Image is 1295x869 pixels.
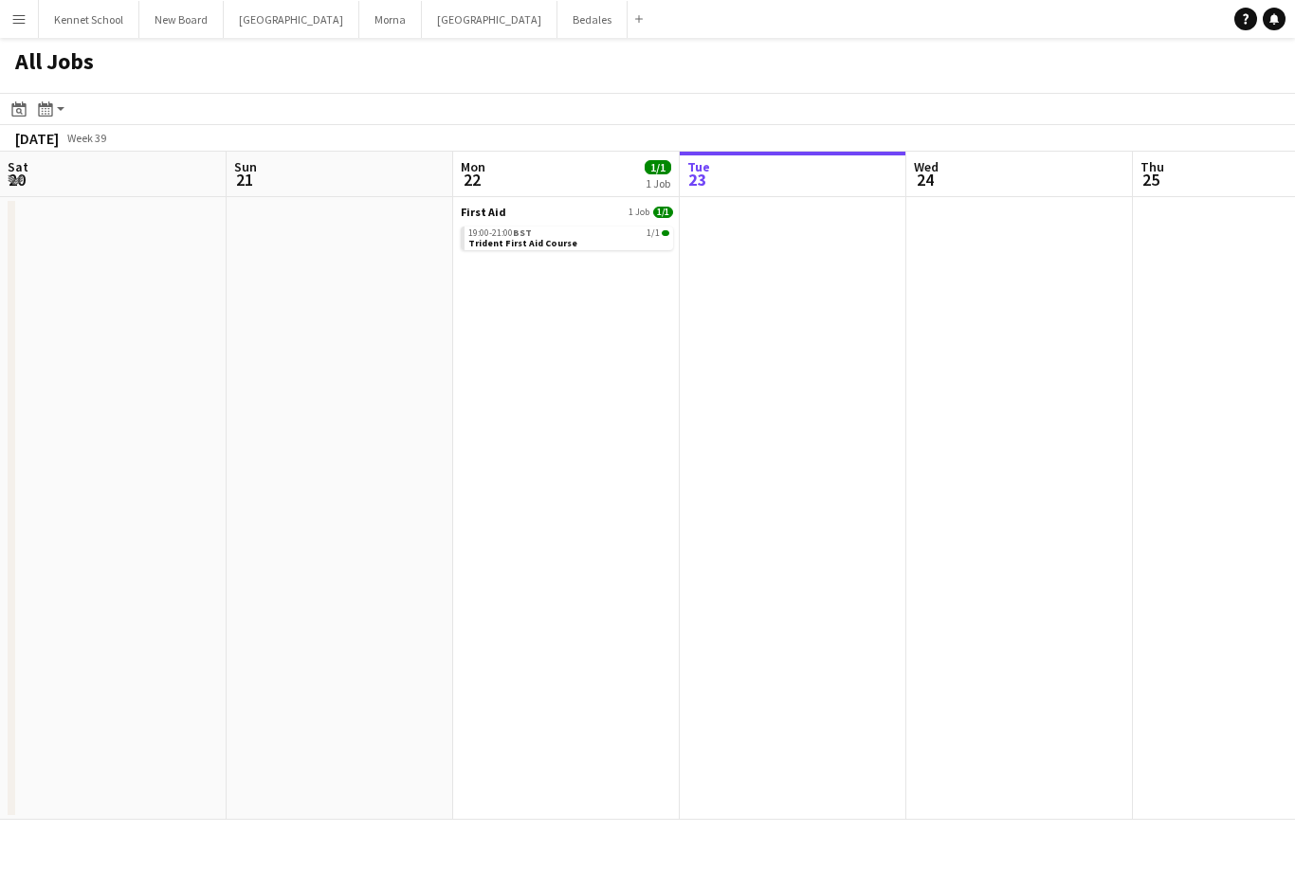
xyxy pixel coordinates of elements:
[5,169,28,190] span: 20
[422,1,557,38] button: [GEOGRAPHIC_DATA]
[646,176,670,190] div: 1 Job
[645,160,671,174] span: 1/1
[513,226,532,239] span: BST
[234,158,257,175] span: Sun
[662,230,669,236] span: 1/1
[911,169,939,190] span: 24
[63,131,110,145] span: Week 39
[359,1,422,38] button: Morna
[231,169,257,190] span: 21
[15,129,59,148] div: [DATE]
[461,205,673,254] div: First Aid1 Job1/119:00-21:00BST1/1Trident First Aid Course
[914,158,939,175] span: Wed
[647,228,660,238] span: 1/1
[139,1,224,38] button: New Board
[461,205,673,219] a: First Aid1 Job1/1
[629,207,649,218] span: 1 Job
[458,169,485,190] span: 22
[1138,169,1164,190] span: 25
[684,169,710,190] span: 23
[224,1,359,38] button: [GEOGRAPHIC_DATA]
[557,1,628,38] button: Bedales
[687,158,710,175] span: Tue
[468,228,532,238] span: 19:00-21:00
[1140,158,1164,175] span: Thu
[468,237,577,249] span: Trident First Aid Course
[461,205,506,219] span: First Aid
[39,1,139,38] button: Kennet School
[653,207,673,218] span: 1/1
[468,226,669,248] a: 19:00-21:00BST1/1Trident First Aid Course
[461,158,485,175] span: Mon
[8,158,28,175] span: Sat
